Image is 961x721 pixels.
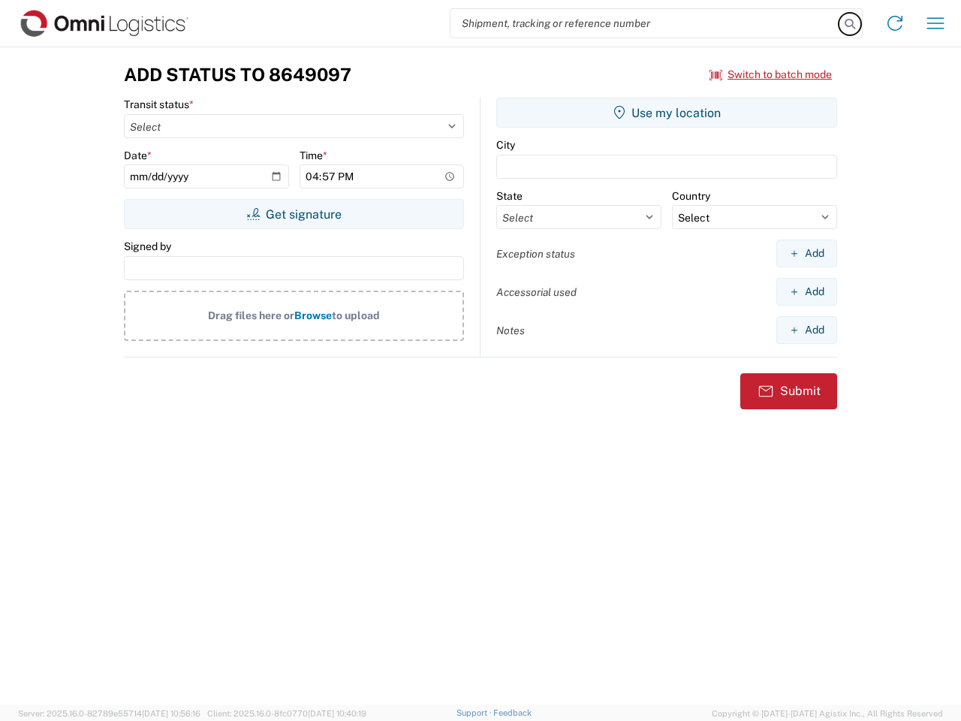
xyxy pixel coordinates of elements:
[712,707,943,720] span: Copyright © [DATE]-[DATE] Agistix Inc., All Rights Reserved
[142,709,200,718] span: [DATE] 10:56:16
[709,62,832,87] button: Switch to batch mode
[18,709,200,718] span: Server: 2025.16.0-82789e55714
[740,373,837,409] button: Submit
[332,309,380,321] span: to upload
[124,199,464,229] button: Get signature
[124,64,351,86] h3: Add Status to 8649097
[776,240,837,267] button: Add
[496,285,577,299] label: Accessorial used
[450,9,839,38] input: Shipment, tracking or reference number
[496,189,523,203] label: State
[493,708,532,717] a: Feedback
[496,98,837,128] button: Use my location
[294,309,332,321] span: Browse
[124,149,152,162] label: Date
[208,309,294,321] span: Drag files here or
[496,138,515,152] label: City
[496,324,525,337] label: Notes
[124,240,171,253] label: Signed by
[776,316,837,344] button: Add
[672,189,710,203] label: Country
[300,149,327,162] label: Time
[496,247,575,261] label: Exception status
[456,708,494,717] a: Support
[308,709,366,718] span: [DATE] 10:40:19
[124,98,194,111] label: Transit status
[207,709,366,718] span: Client: 2025.16.0-8fc0770
[776,278,837,306] button: Add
